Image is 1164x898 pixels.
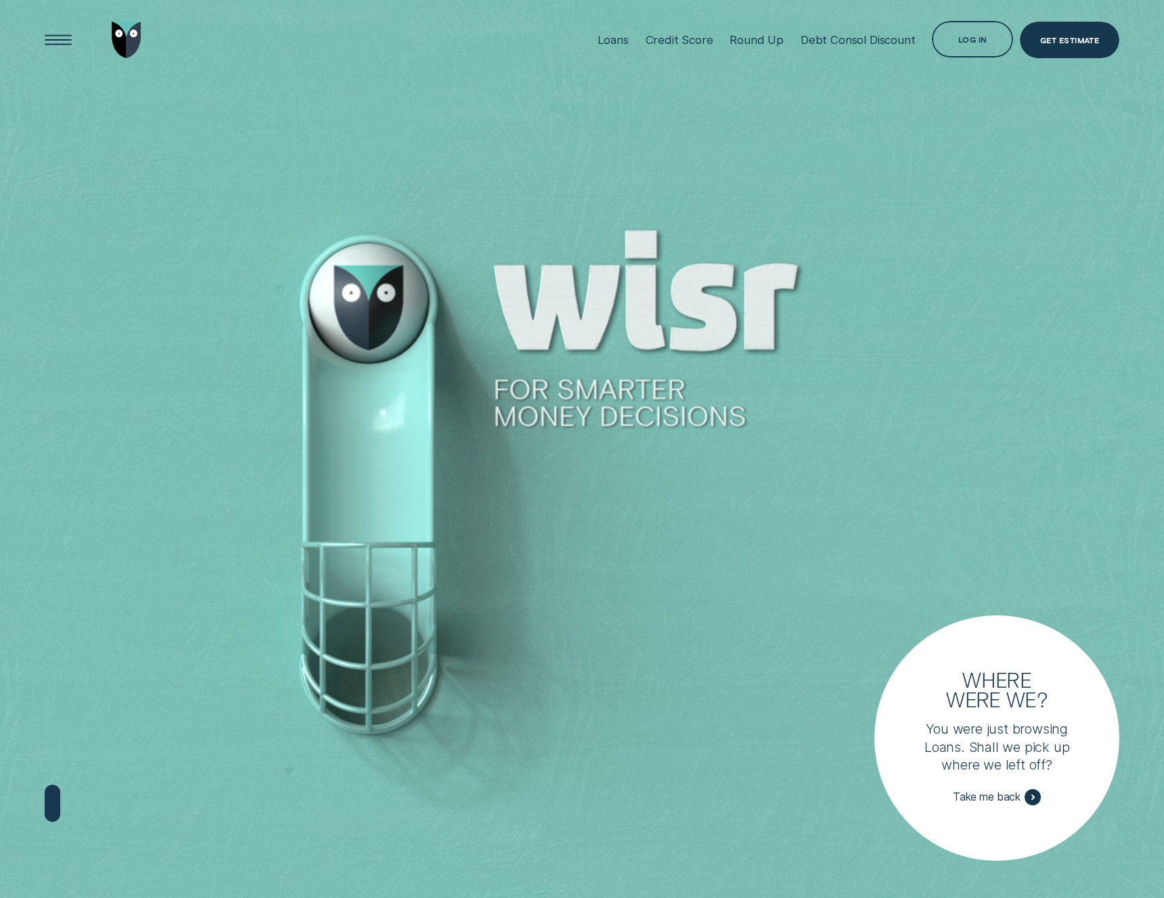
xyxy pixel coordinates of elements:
[932,21,1012,57] button: Log in
[112,22,142,58] img: Wisr
[40,22,76,58] button: Open Menu
[916,720,1078,775] p: You were just browsing Loans. Shall we pick up where we left off?
[730,33,784,47] div: Round Up
[938,669,1056,709] h3: Where were we?
[953,790,1021,804] span: Take me back
[874,615,1119,860] a: Where were we?You were just browsing Loans. Shall we pick up where we left off?Take me back
[646,33,713,47] div: Credit Score
[801,33,916,47] div: Debt Consol Discount
[1020,22,1119,58] a: Get Estimate
[598,33,629,47] div: Loans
